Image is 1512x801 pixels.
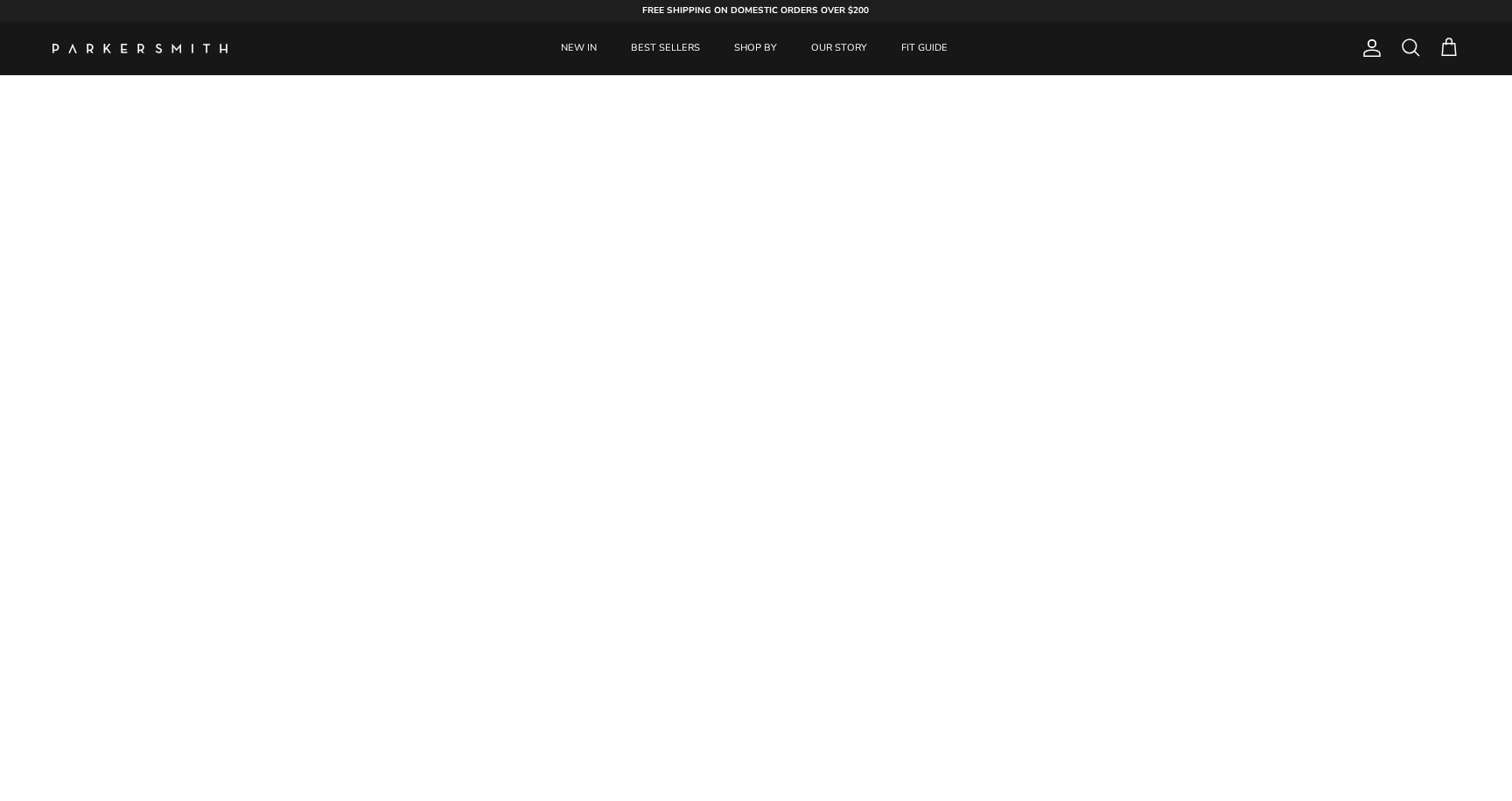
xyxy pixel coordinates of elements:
[718,22,793,75] a: SHOP BY
[795,22,883,75] a: OUR STORY
[642,4,869,17] strong: FREE SHIPPING ON DOMESTIC ORDERS OVER $200
[615,22,716,75] a: BEST SELLERS
[52,44,227,53] a: Parker Smith
[545,22,612,75] a: NEW IN
[1354,38,1382,59] a: Account
[885,22,963,75] a: FIT GUIDE
[261,22,1248,75] div: Primary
